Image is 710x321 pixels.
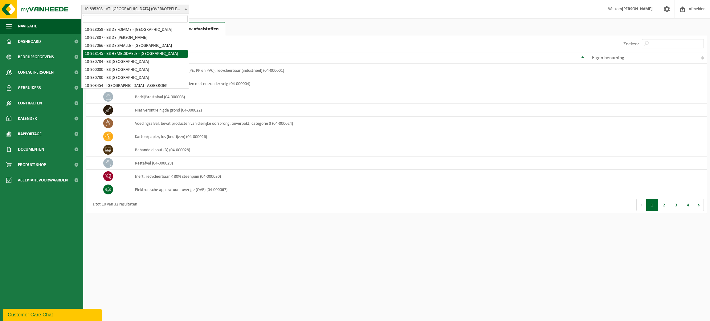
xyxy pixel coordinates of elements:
li: 10-960080 - BS [GEOGRAPHIC_DATA] [83,66,188,74]
button: 2 [658,199,670,211]
li: 10-930730 - BS [GEOGRAPHIC_DATA] [83,74,188,82]
span: Eigen benaming [592,55,624,60]
span: Acceptatievoorwaarden [18,173,68,188]
span: Gebruikers [18,80,41,95]
button: 4 [682,199,694,211]
li: 10-927387 - BS DE [PERSON_NAME] [83,34,188,42]
td: gemengde harde kunststoffen (PE, PP en PVC), recycleerbaar (industrieel) (04-000001) [130,64,587,77]
span: Kalender [18,111,37,126]
td: inert, recycleerbaar < 80% steenpuin (04-000030) [130,170,587,183]
span: Product Shop [18,157,46,173]
td: personen -en vrachtwagenbanden met en zonder velg (04-000004) [130,77,587,90]
button: Next [694,199,704,211]
td: bedrijfsrestafval (04-000008) [130,90,587,104]
li: 10-928059 - BS DE KOMME - [GEOGRAPHIC_DATA] [83,26,188,34]
span: Rapportage [18,126,42,142]
li: 10-928145 - BS HEMELSDAELE - [GEOGRAPHIC_DATA] [83,50,188,58]
button: 1 [646,199,658,211]
button: Previous [636,199,646,211]
span: Navigatie [18,18,37,34]
span: Bedrijfsgegevens [18,49,54,65]
td: voedingsafval, bevat producten van dierlijke oorsprong, onverpakt, categorie 3 (04-000024) [130,117,587,130]
iframe: chat widget [3,307,103,321]
strong: [PERSON_NAME] [622,7,653,11]
td: niet verontreinigde grond (04-000022) [130,104,587,117]
label: Zoeken: [623,42,639,47]
td: restafval (04-000029) [130,156,587,170]
li: 10-903454 - [GEOGRAPHIC_DATA] - ASSEBROEK [83,82,188,90]
span: 10-895308 - VTI BRUGGE (OVERKOEPELEND) [81,5,189,14]
span: 10-895308 - VTI BRUGGE (OVERKOEPELEND) [82,5,189,14]
li: 10-930734 - BS [GEOGRAPHIC_DATA] [83,58,188,66]
span: Dashboard [18,34,41,49]
a: Uw afvalstoffen [180,22,225,36]
button: 3 [670,199,682,211]
span: Contactpersonen [18,65,54,80]
div: 1 tot 10 van 32 resultaten [89,199,137,210]
td: elektronische apparatuur - overige (OVE) (04-000067) [130,183,587,196]
span: Documenten [18,142,44,157]
li: 10-927066 - BS DE SMALLE - [GEOGRAPHIC_DATA] [83,42,188,50]
td: behandeld hout (B) (04-000028) [130,143,587,156]
span: Contracten [18,95,42,111]
td: karton/papier, los (bedrijven) (04-000026) [130,130,587,143]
